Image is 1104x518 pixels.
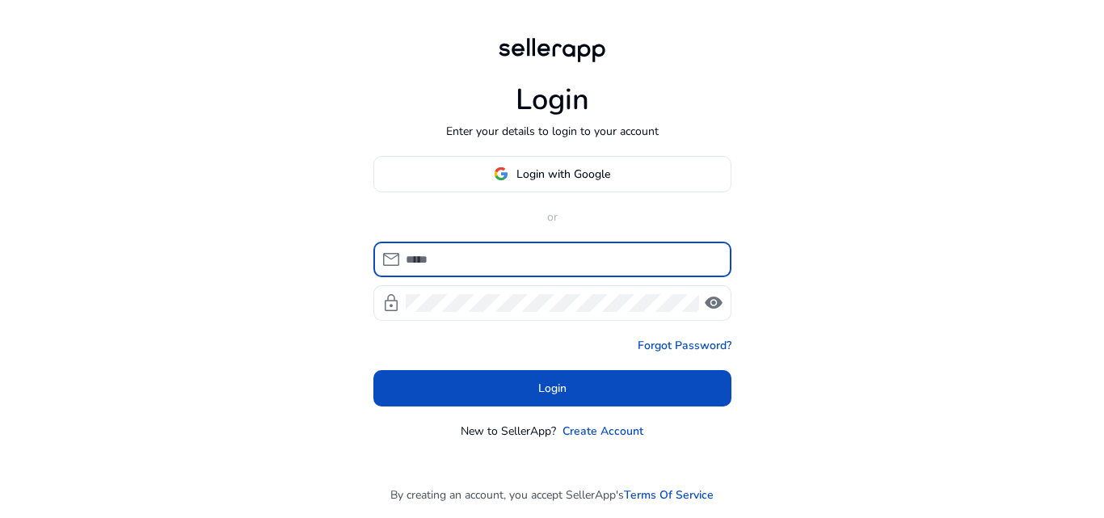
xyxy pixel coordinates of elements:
[381,293,401,313] span: lock
[563,423,643,440] a: Create Account
[624,486,714,503] a: Terms Of Service
[373,370,731,406] button: Login
[538,380,567,397] span: Login
[494,166,508,181] img: google-logo.svg
[704,293,723,313] span: visibility
[381,250,401,269] span: mail
[516,82,589,117] h1: Login
[373,208,731,225] p: or
[461,423,556,440] p: New to SellerApp?
[373,156,731,192] button: Login with Google
[446,123,659,140] p: Enter your details to login to your account
[516,166,610,183] span: Login with Google
[638,337,731,354] a: Forgot Password?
